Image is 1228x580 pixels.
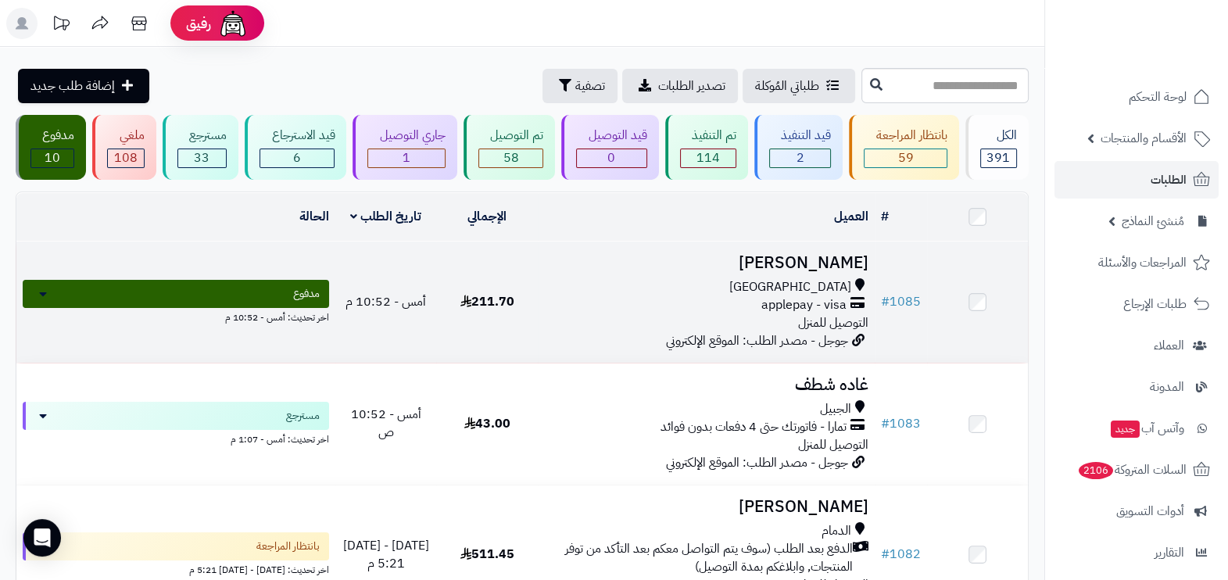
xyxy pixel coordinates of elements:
[769,127,831,145] div: قيد التنفيذ
[1116,500,1184,522] span: أدوات التسويق
[1054,451,1219,489] a: السلات المتروكة2106
[881,414,921,433] a: #1083
[897,149,913,167] span: 59
[1155,542,1184,564] span: التقارير
[577,149,646,167] div: 0
[299,207,329,226] a: الحالة
[1154,335,1184,356] span: العملاء
[542,69,618,103] button: تصفية
[797,149,804,167] span: 2
[820,400,851,418] span: الجبيل
[45,149,60,167] span: 10
[368,149,444,167] div: 1
[467,207,507,226] a: الإجمالي
[1098,252,1187,274] span: المراجعات والأسئلة
[1054,368,1219,406] a: المدونة
[666,453,848,472] span: جوجل - مصدر الطلب: الموقع الإلكتروني
[23,560,329,577] div: اخر تحديث: [DATE] - [DATE] 5:21 م
[761,296,847,314] span: applepay - visa
[31,149,73,167] div: 10
[403,149,410,167] span: 1
[503,149,519,167] span: 58
[770,149,830,167] div: 2
[544,498,868,516] h3: [PERSON_NAME]
[351,405,421,442] span: أمس - 10:52 ص
[558,115,661,180] a: قيد التوصيل 0
[177,127,227,145] div: مسترجع
[864,127,947,145] div: بانتظار المراجعة
[658,77,725,95] span: تصدير الطلبات
[1123,293,1187,315] span: طلبات الإرجاع
[293,286,320,302] span: مدفوع
[293,149,301,167] span: 6
[260,127,335,145] div: قيد الاسترجاع
[881,545,890,564] span: #
[544,376,868,394] h3: غاده شطف
[980,127,1017,145] div: الكل
[1054,410,1219,447] a: وآتس آبجديد
[1122,210,1184,232] span: مُنشئ النماذج
[1151,169,1187,191] span: الطلبات
[798,435,868,454] span: التوصيل للمنزل
[217,8,249,39] img: ai-face.png
[1054,492,1219,530] a: أدوات التسويق
[1054,285,1219,323] a: طلبات الإرجاع
[178,149,226,167] div: 33
[256,539,320,554] span: بانتظار المراجعة
[729,278,851,296] span: [GEOGRAPHIC_DATA]
[30,77,115,95] span: إضافة طلب جديد
[479,149,542,167] div: 58
[696,149,720,167] span: 114
[986,149,1010,167] span: 391
[286,408,320,424] span: مسترجع
[544,254,868,272] h3: [PERSON_NAME]
[1122,39,1213,72] img: logo-2.png
[460,545,514,564] span: 511.45
[881,207,889,226] a: #
[89,115,159,180] a: ملغي 108
[681,149,736,167] div: 114
[460,292,514,311] span: 211.70
[114,149,138,167] span: 108
[881,292,890,311] span: #
[1150,376,1184,398] span: المدونة
[345,292,426,311] span: أمس - 10:52 م
[478,127,543,145] div: تم التوصيل
[260,149,334,167] div: 6
[881,545,921,564] a: #1082
[881,292,921,311] a: #1085
[1054,161,1219,199] a: الطلبات
[755,77,819,95] span: طلباتي المُوكلة
[23,430,329,446] div: اخر تحديث: أمس - 1:07 م
[544,540,853,576] span: الدفع بعد الطلب (سوف يتم التواصل معكم بعد التأكد من توفر المنتجات, وابلاغكم بمدة التوصيل)
[865,149,946,167] div: 59
[662,115,751,180] a: تم التنفيذ 114
[343,536,429,573] span: [DATE] - [DATE] 5:21 م
[1079,462,1113,479] span: 2106
[881,414,890,433] span: #
[661,418,847,436] span: تمارا - فاتورتك حتى 4 دفعات بدون فوائد
[822,522,851,540] span: الدمام
[751,115,846,180] a: قيد التنفيذ 2
[1077,459,1187,481] span: السلات المتروكة
[1109,417,1184,439] span: وآتس آب
[576,127,646,145] div: قيد التوصيل
[108,149,143,167] div: 108
[350,207,421,226] a: تاريخ الطلب
[1054,534,1219,571] a: التقارير
[460,115,558,180] a: تم التوصيل 58
[962,115,1032,180] a: الكل391
[1054,244,1219,281] a: المراجعات والأسئلة
[607,149,615,167] span: 0
[242,115,349,180] a: قيد الاسترجاع 6
[159,115,242,180] a: مسترجع 33
[1101,127,1187,149] span: الأقسام والمنتجات
[575,77,605,95] span: تصفية
[798,313,868,332] span: التوصيل للمنزل
[41,8,81,43] a: تحديثات المنصة
[464,414,510,433] span: 43.00
[743,69,855,103] a: طلباتي المُوكلة
[622,69,738,103] a: تصدير الطلبات
[194,149,209,167] span: 33
[107,127,144,145] div: ملغي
